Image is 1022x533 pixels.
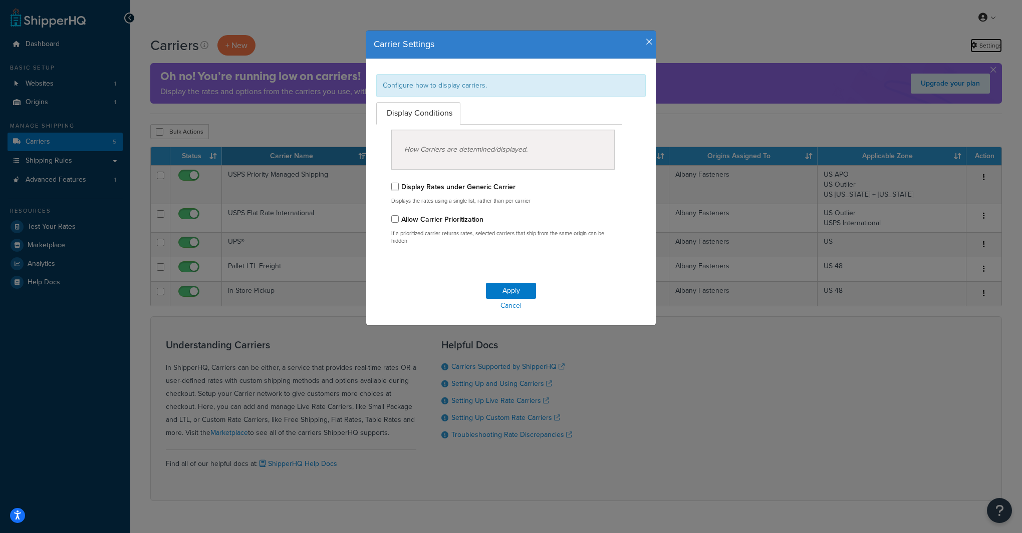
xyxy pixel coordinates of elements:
button: Apply [486,283,536,299]
p: If a prioritized carrier returns rates, selected carriers that ship from the same origin can be h... [391,230,615,245]
label: Display Rates under Generic Carrier [401,182,516,192]
p: Displays the rates using a single list, rather than per carrier [391,197,615,205]
div: How Carriers are determined/displayed. [391,130,615,170]
h4: Carrier Settings [374,38,648,51]
a: Display Conditions [376,102,460,125]
label: Allow Carrier Prioritization [401,214,483,225]
div: Configure how to display carriers. [376,74,646,97]
a: Cancel [366,299,656,313]
input: Allow Carrier Prioritization [391,215,399,223]
input: Display Rates under Generic Carrier [391,183,399,190]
